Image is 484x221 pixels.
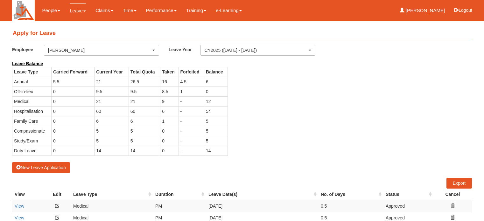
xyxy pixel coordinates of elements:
a: Training [186,3,207,18]
td: 4.5 [179,77,204,86]
th: Forfeited [179,67,204,77]
a: e-Learning [216,3,242,18]
th: Balance [204,67,228,77]
td: Medical [71,200,153,212]
th: Carried Forward [51,67,94,77]
td: 0.5 [318,200,383,212]
b: Leave Balance [12,61,43,66]
label: Employee [12,45,44,54]
td: 14 [129,146,160,155]
td: 6 [95,116,129,126]
td: 5 [204,136,228,146]
td: 6 [204,77,228,86]
td: 60 [95,106,129,116]
td: Off-in-lieu [12,86,52,96]
div: [PERSON_NAME] [48,47,151,53]
td: 26.5 [129,77,160,86]
td: 0 [51,106,94,116]
td: 5 [129,136,160,146]
td: 0 [51,126,94,136]
th: Leave Type [12,67,52,77]
td: 8.5 [160,86,179,96]
td: 5 [129,126,160,136]
th: Edit [44,189,71,200]
th: Status : activate to sort column ascending [383,189,433,200]
td: 1 [179,86,204,96]
td: 9.5 [129,86,160,96]
a: People [42,3,60,18]
th: Current Year [95,67,129,77]
td: 1 [160,116,179,126]
td: [DATE] [206,200,318,212]
th: Duration : activate to sort column ascending [153,189,206,200]
td: Family Care [12,116,52,126]
th: View [12,189,44,200]
td: 0 [204,86,228,96]
td: 0 [51,136,94,146]
a: Claims [95,3,113,18]
td: Duty Leave [12,146,52,155]
th: Total Quota [129,67,160,77]
td: 0 [160,146,179,155]
button: New Leave Application [12,162,70,173]
td: 5 [204,116,228,126]
td: Annual [12,77,52,86]
td: 0 [51,146,94,155]
button: [PERSON_NAME] [44,45,159,56]
td: 21 [129,96,160,106]
td: 0 [160,136,179,146]
td: PM [153,200,206,212]
a: Export [446,178,472,189]
td: 5 [95,126,129,136]
th: Leave Date(s) : activate to sort column ascending [206,189,318,200]
td: - [179,126,204,136]
td: 6 [129,116,160,126]
td: - [179,116,204,126]
td: 14 [95,146,129,155]
a: [PERSON_NAME] [400,3,445,18]
td: - [179,106,204,116]
button: CY2025 ([DATE] - [DATE]) [200,45,316,56]
th: Cancel [433,189,472,200]
td: 54 [204,106,228,116]
a: Performance [146,3,177,18]
td: - [179,146,204,155]
a: View [15,215,24,220]
td: 21 [95,96,129,106]
td: Medical [12,96,52,106]
button: Logout [450,3,477,18]
td: 5 [204,126,228,136]
td: Hospitalisation [12,106,52,116]
a: Leave [70,3,86,18]
td: 0 [51,96,94,106]
td: 0 [51,86,94,96]
td: 9.5 [95,86,129,96]
td: 5 [95,136,129,146]
td: 0 [51,116,94,126]
td: 16 [160,77,179,86]
td: 0 [160,126,179,136]
th: Leave Type : activate to sort column ascending [71,189,153,200]
td: 12 [204,96,228,106]
td: Study/Exam [12,136,52,146]
td: - [179,136,204,146]
a: Time [123,3,137,18]
td: Approved [383,200,433,212]
label: Leave Year [169,45,200,54]
td: 5.5 [51,77,94,86]
td: Compassionate [12,126,52,136]
td: - [179,96,204,106]
td: 14 [204,146,228,155]
th: No. of Days : activate to sort column ascending [318,189,383,200]
td: 9 [160,96,179,106]
th: Taken [160,67,179,77]
td: 21 [95,77,129,86]
div: CY2025 ([DATE] - [DATE]) [205,47,308,53]
h4: Apply for Leave [12,27,472,40]
td: 6 [160,106,179,116]
td: 60 [129,106,160,116]
a: View [15,204,24,209]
